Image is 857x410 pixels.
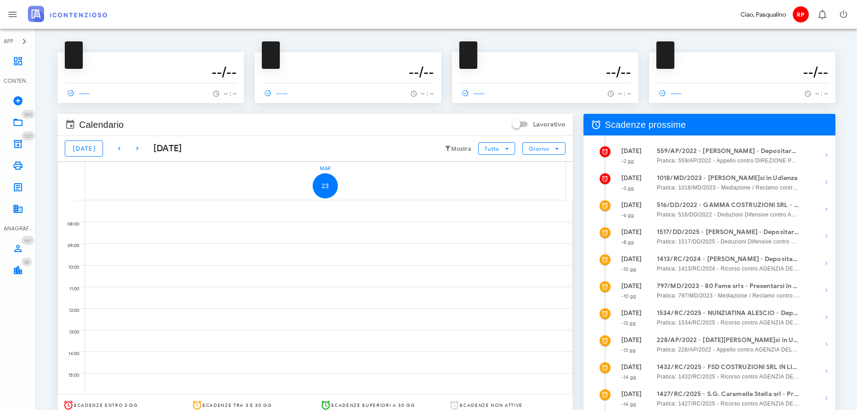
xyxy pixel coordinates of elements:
span: -- : -- [421,90,434,97]
span: ------ [65,89,91,97]
h3: --/-- [262,63,434,81]
strong: [DATE] [621,282,642,290]
span: Scadenze superiori a 30 gg [331,402,415,408]
span: Scadenze tra 3 e 30 gg [202,402,272,408]
span: Pratica: 797/MD/2023 - Mediazione / Reclamo contro AGENZIA DELLE ENTRATE - RISCOSSIONE (Udienza) [657,291,800,300]
span: ------ [656,89,682,97]
strong: 1534/RC/2025 - NUNZIATINA ALESCIO - Deposita la Costituzione in [GEOGRAPHIC_DATA] [657,308,800,318]
strong: 228/AP/2022 - [DATE][PERSON_NAME]si in Udienza [657,335,800,345]
span: Distintivo [22,257,32,266]
span: Tutto [484,145,499,152]
strong: [DATE] [621,228,642,236]
span: Giorno [529,145,550,152]
strong: 1413/RC/2024 - [PERSON_NAME] - Depositare Documenti per Udienza [657,254,800,264]
div: 13:00 [58,327,81,337]
button: [DATE] [65,140,103,157]
small: -2 gg [621,158,634,164]
button: Giorno [522,142,565,155]
span: -- : -- [224,90,237,97]
strong: 516/DD/2022 - GAMMA COSTRUZIONI SRL - Presentarsi in Udienza [657,200,800,210]
p: -------------- [459,56,631,63]
h3: --/-- [65,63,237,81]
span: Scadenze non attive [460,402,523,408]
span: Pratica: 1018/MD/2023 - Mediazione / Reclamo contro AGENZIA DELLE ENTRATE - RISCOSSIONE (Udienza) [657,183,800,192]
p: -------------- [65,56,237,63]
button: Mostra dettagli [817,227,835,245]
span: Calendario [79,117,124,132]
small: -13 gg [621,320,636,326]
span: 461 [24,238,31,243]
button: Mostra dettagli [817,335,835,353]
strong: 1432/RC/2025 - FSD COSTRUZIONI SRL IN LIQUIDAZIONE - Presentarsi in Udienza [657,362,800,372]
strong: [DATE] [621,390,642,398]
a: ------ [65,87,94,99]
button: Mostra dettagli [817,281,835,299]
div: 10:00 [58,262,81,272]
span: -- : -- [618,90,631,97]
small: -14 gg [621,401,637,407]
span: Pratica: 1432/RC/2025 - Ricorso contro AGENZIA DELLE ENTRATE - RISCOSSIONE (Udienza) [657,372,800,381]
button: Mostra dettagli [817,200,835,218]
span: [DATE] [72,145,95,153]
strong: [DATE] [621,255,642,263]
button: Distintivo [811,4,833,25]
div: CONTENZIOSO [4,77,32,85]
label: Lavorativo [533,120,565,129]
small: Mostra [451,145,471,153]
span: Distintivo [22,110,35,119]
strong: 1517/DD/2025 - [PERSON_NAME] - Depositare i documenti processuali [657,227,800,237]
a: ------ [656,87,686,99]
div: 16:00 [58,392,81,402]
small: -14 gg [621,374,637,380]
button: RP [790,4,811,25]
span: Scadenze entro 3 gg [74,402,138,408]
h3: --/-- [459,63,631,81]
span: Pratica: 1427/RC/2025 - Ricorso contro AGENZIA DELLE ENTRATE - RISCOSSIONE (Udienza) [657,399,800,408]
span: 1221 [24,133,32,139]
button: Mostra dettagli [817,173,835,191]
div: mar [85,162,565,173]
span: ------ [262,89,288,97]
div: 09:00 [58,241,81,251]
small: -13 gg [621,347,636,353]
small: -10 gg [621,293,637,299]
span: Pratica: 1517/DD/2025 - Deduzioni Difensive contro AGENZIA DELLE ENTRATE - RISCOSSIONE [657,237,800,246]
a: ------ [459,87,489,99]
span: Pratica: 559/AP/2022 - Appello contro DIREZIONE PROVINCIALE DELLE ENTRATE DI [GEOGRAPHIC_DATA] (U... [657,156,800,165]
small: -8 gg [621,239,634,245]
span: Scadenze prossime [605,117,686,132]
button: Mostra dettagli [817,146,835,164]
strong: [DATE] [621,309,642,317]
button: Tutto [478,142,515,155]
strong: 559/AP/2022 - [PERSON_NAME] - Depositare Documenti per Udienza [657,146,800,156]
span: Pratica: 1534/RC/2025 - Ricorso contro AGENZIA DELLE ENTRATE - RISCOSSIONE [657,318,800,327]
h3: --/-- [656,63,828,81]
small: -10 gg [621,266,637,272]
img: logo-text-2x.png [28,6,107,22]
span: Pratica: 1413/RC/2024 - Ricorso contro AGENZIA DELLE ENTRATE - RISCOSSIONE (Udienza) [657,264,800,273]
button: Mostra dettagli [817,308,835,326]
span: Pratica: 228/AP/2022 - Appello contro AGENZIA DELLE ENTRATE - RISCOSSIONE (Udienza) [657,345,800,354]
small: -6 gg [621,212,634,218]
p: -------------- [656,56,828,63]
strong: 797/MD/2023 - 80 Fame srls - Presentarsi in Udienza [657,281,800,291]
strong: [DATE] [621,201,642,209]
div: 12:00 [58,306,81,315]
strong: [DATE] [621,174,642,182]
span: 285 [24,112,32,117]
p: -------------- [262,56,434,63]
strong: 1018/MD/2023 - [PERSON_NAME]si in Udienza [657,173,800,183]
div: Ciao, Pasqualino [740,10,786,19]
span: Distintivo [22,236,34,245]
div: [DATE] [146,142,182,155]
span: -- : -- [815,90,828,97]
div: 11:00 [58,284,81,294]
button: Mostra dettagli [817,254,835,272]
span: RP [793,6,809,23]
button: 23 [313,173,338,198]
div: 08:00 [58,219,81,229]
strong: [DATE] [621,336,642,344]
button: Mostra dettagli [817,389,835,407]
div: ANAGRAFICA [4,225,32,233]
small: -3 gg [621,185,634,191]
